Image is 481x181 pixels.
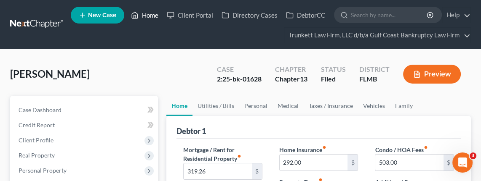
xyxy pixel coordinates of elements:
a: Help [442,8,470,23]
a: Home [127,8,163,23]
input: -- [184,163,252,179]
input: -- [375,155,444,171]
input: -- [280,155,348,171]
span: Personal Property [19,167,67,174]
span: 13 [300,75,307,83]
a: Taxes / Insurance [304,96,358,116]
i: fiber_manual_record [423,145,428,150]
span: Client Profile [19,136,53,144]
a: Medical [273,96,304,116]
a: Directory Cases [217,8,282,23]
span: Case Dashboard [19,106,61,113]
i: fiber_manual_record [237,154,241,158]
div: Filed [321,74,346,84]
div: FLMB [359,74,390,84]
div: Case [217,65,262,74]
div: Status [321,65,346,74]
a: Personal [239,96,273,116]
label: Condo / HOA Fees [375,145,428,154]
a: Utilities / Bills [192,96,239,116]
i: fiber_manual_record [322,145,326,150]
a: Home [166,96,192,116]
a: Credit Report [12,118,158,133]
span: Real Property [19,152,55,159]
a: Vehicles [358,96,390,116]
input: Search by name... [351,7,428,23]
span: Credit Report [19,121,55,129]
a: Case Dashboard [12,102,158,118]
a: Client Portal [163,8,217,23]
span: [PERSON_NAME] [10,68,90,80]
div: District [359,65,390,74]
iframe: Intercom live chat [452,152,473,173]
a: Trunkett Law Firm, LLC d/b/a Gulf Coast Bankruptcy Law Firm [284,28,470,43]
label: Home Insurance [279,145,326,154]
span: New Case [88,12,116,18]
div: $ [347,155,358,171]
label: Mortgage / Rent for Residential Property [183,145,262,163]
div: $ [444,155,454,171]
div: Debtor 1 [176,126,206,136]
a: Family [390,96,418,116]
a: DebtorCC [282,8,329,23]
div: 2:25-bk-01628 [217,74,262,84]
button: Preview [403,65,461,84]
span: 3 [470,152,476,159]
div: Chapter [275,74,307,84]
div: $ [252,163,262,179]
div: Chapter [275,65,307,74]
